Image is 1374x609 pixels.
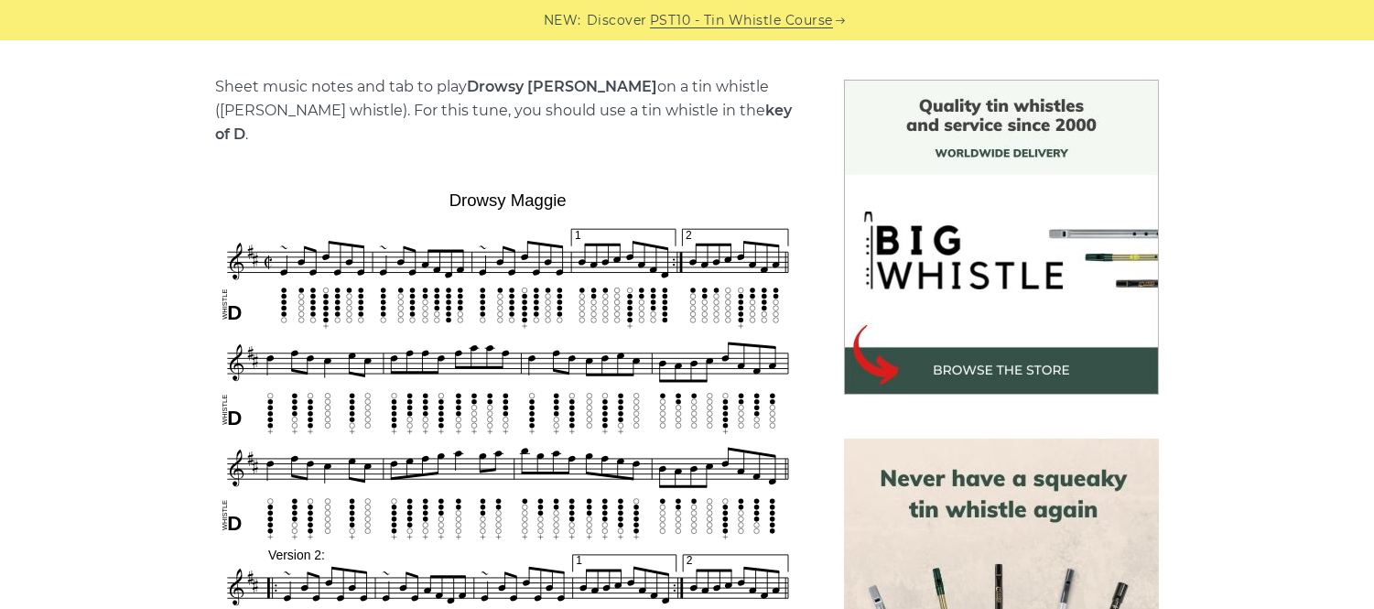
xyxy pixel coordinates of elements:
[844,80,1159,395] img: BigWhistle Tin Whistle Store
[216,75,800,147] p: Sheet music notes and tab to play on a tin whistle ([PERSON_NAME] whistle). For this tune, you sh...
[216,102,793,143] strong: key of D
[650,10,833,31] a: PST10 - Tin Whistle Course
[468,78,658,95] strong: Drowsy [PERSON_NAME]
[587,10,647,31] span: Discover
[544,10,581,31] span: NEW:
